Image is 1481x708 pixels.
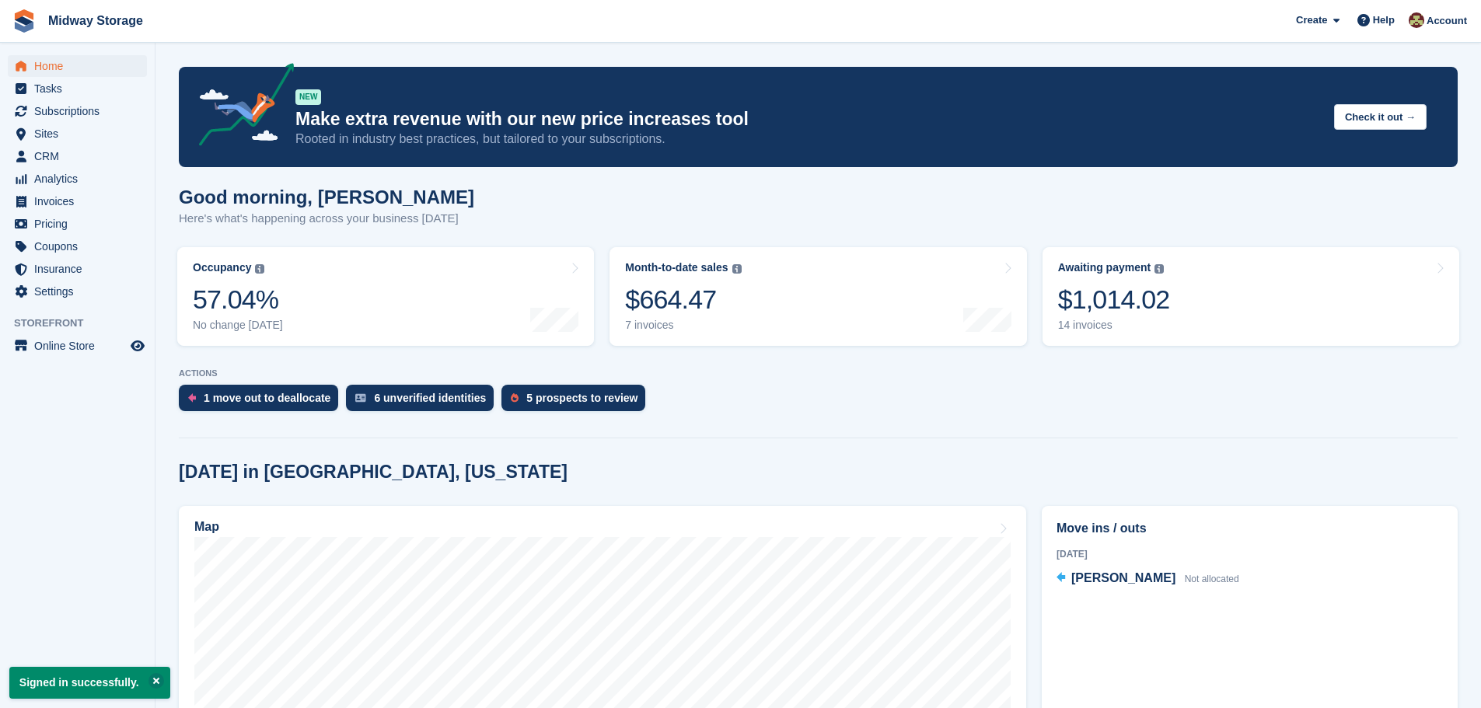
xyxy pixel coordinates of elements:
[194,520,219,534] h2: Map
[34,281,127,302] span: Settings
[12,9,36,33] img: stora-icon-8386f47178a22dfd0bd8f6a31ec36ba5ce8667c1dd55bd0f319d3a0aa187defe.svg
[188,393,196,403] img: move_outs_to_deallocate_icon-f764333ba52eb49d3ac5e1228854f67142a1ed5810a6f6cc68b1a99e826820c5.svg
[8,235,147,257] a: menu
[1057,569,1239,589] a: [PERSON_NAME] Not allocated
[8,281,147,302] a: menu
[625,284,741,316] div: $664.47
[295,89,321,105] div: NEW
[34,168,127,190] span: Analytics
[8,78,147,99] a: menu
[34,235,127,257] span: Coupons
[204,392,330,404] div: 1 move out to deallocate
[9,667,170,699] p: Signed in successfully.
[1058,284,1170,316] div: $1,014.02
[8,190,147,212] a: menu
[8,168,147,190] a: menu
[34,145,127,167] span: CRM
[374,392,486,404] div: 6 unverified identities
[193,284,283,316] div: 57.04%
[1071,571,1175,584] span: [PERSON_NAME]
[179,187,474,208] h1: Good morning, [PERSON_NAME]
[8,213,147,235] a: menu
[8,258,147,280] a: menu
[255,264,264,274] img: icon-info-grey-7440780725fd019a000dd9b08b2336e03edf1995a4989e88bcd33f0948082b44.svg
[1409,12,1424,28] img: Gerald Sorensen
[8,123,147,145] a: menu
[1296,12,1327,28] span: Create
[295,108,1322,131] p: Make extra revenue with our new price increases tool
[610,247,1026,346] a: Month-to-date sales $664.47 7 invoices
[186,63,295,152] img: price-adjustments-announcement-icon-8257ccfd72463d97f412b2fc003d46551f7dbcb40ab6d574587a9cd5c0d94...
[34,213,127,235] span: Pricing
[34,78,127,99] span: Tasks
[193,319,283,332] div: No change [DATE]
[8,145,147,167] a: menu
[34,258,127,280] span: Insurance
[355,393,366,403] img: verify_identity-adf6edd0f0f0b5bbfe63781bf79b02c33cf7c696d77639b501bdc392416b5a36.svg
[14,316,155,331] span: Storefront
[177,247,594,346] a: Occupancy 57.04% No change [DATE]
[1334,104,1427,130] button: Check it out →
[179,210,474,228] p: Here's what's happening across your business [DATE]
[179,368,1458,378] p: ACTIONS
[8,335,147,357] a: menu
[128,337,147,355] a: Preview store
[295,131,1322,148] p: Rooted in industry best practices, but tailored to your subscriptions.
[34,123,127,145] span: Sites
[501,385,653,419] a: 5 prospects to review
[34,55,127,77] span: Home
[1057,547,1443,561] div: [DATE]
[1058,261,1151,274] div: Awaiting payment
[346,385,501,419] a: 6 unverified identities
[1058,319,1170,332] div: 14 invoices
[8,100,147,122] a: menu
[1057,519,1443,538] h2: Move ins / outs
[625,261,728,274] div: Month-to-date sales
[8,55,147,77] a: menu
[42,8,149,33] a: Midway Storage
[1185,574,1239,584] span: Not allocated
[34,190,127,212] span: Invoices
[193,261,251,274] div: Occupancy
[1373,12,1395,28] span: Help
[732,264,742,274] img: icon-info-grey-7440780725fd019a000dd9b08b2336e03edf1995a4989e88bcd33f0948082b44.svg
[1427,13,1467,29] span: Account
[179,462,568,483] h2: [DATE] in [GEOGRAPHIC_DATA], [US_STATE]
[526,392,637,404] div: 5 prospects to review
[511,393,519,403] img: prospect-51fa495bee0391a8d652442698ab0144808aea92771e9ea1ae160a38d050c398.svg
[34,100,127,122] span: Subscriptions
[179,385,346,419] a: 1 move out to deallocate
[1154,264,1164,274] img: icon-info-grey-7440780725fd019a000dd9b08b2336e03edf1995a4989e88bcd33f0948082b44.svg
[625,319,741,332] div: 7 invoices
[1043,247,1459,346] a: Awaiting payment $1,014.02 14 invoices
[34,335,127,357] span: Online Store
